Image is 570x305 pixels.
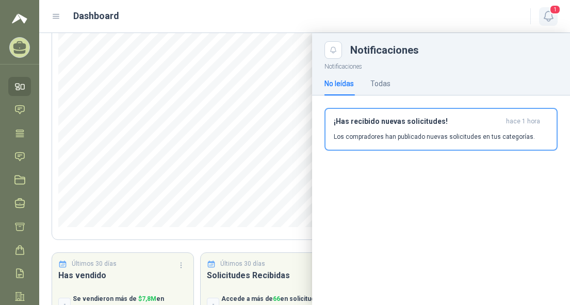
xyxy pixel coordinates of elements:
[549,5,561,14] span: 1
[539,7,558,26] button: 1
[334,117,502,126] h3: ¡Has recibido nuevas solicitudes!
[324,78,354,89] div: No leídas
[350,45,558,55] div: Notificaciones
[324,41,342,59] button: Close
[324,108,558,151] button: ¡Has recibido nuevas solicitudes!hace 1 hora Los compradores han publicado nuevas solicitudes en ...
[506,117,540,126] span: hace 1 hora
[73,9,119,23] h1: Dashboard
[312,59,570,72] p: Notificaciones
[12,12,27,25] img: Logo peakr
[370,78,390,89] div: Todas
[334,132,535,141] p: Los compradores han publicado nuevas solicitudes en tus categorías.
